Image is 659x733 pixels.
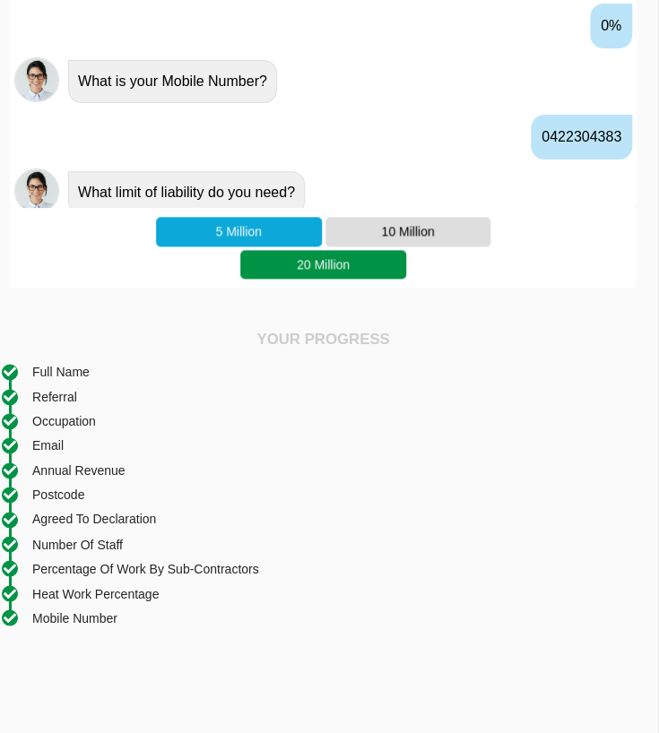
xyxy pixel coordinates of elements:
[240,250,406,279] div: 20 Million
[531,115,632,160] div: 0422304383
[590,4,632,48] div: 0%
[2,331,645,349] h4: Your Progress
[32,509,156,529] div: Agreed to Declaration
[32,534,123,554] div: Number of staff
[32,558,259,578] div: Percentage of work by sub-contractors
[32,608,117,627] div: Mobile Number
[32,485,84,504] div: Postcode
[68,60,277,103] div: What is your Mobile Number?
[156,217,322,246] div: 5 Million
[32,461,126,480] div: Annual Revenue
[32,411,96,431] div: Occupation
[325,217,491,246] div: 10 Million
[32,435,64,455] div: Email
[68,171,305,214] div: What limit of liability do you need?
[14,168,59,213] img: Chatbot | PLI
[32,362,90,382] div: Full Name
[32,583,159,603] div: Heat work percentage
[14,57,59,102] img: Chatbot | PLI
[32,387,77,407] div: Referral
